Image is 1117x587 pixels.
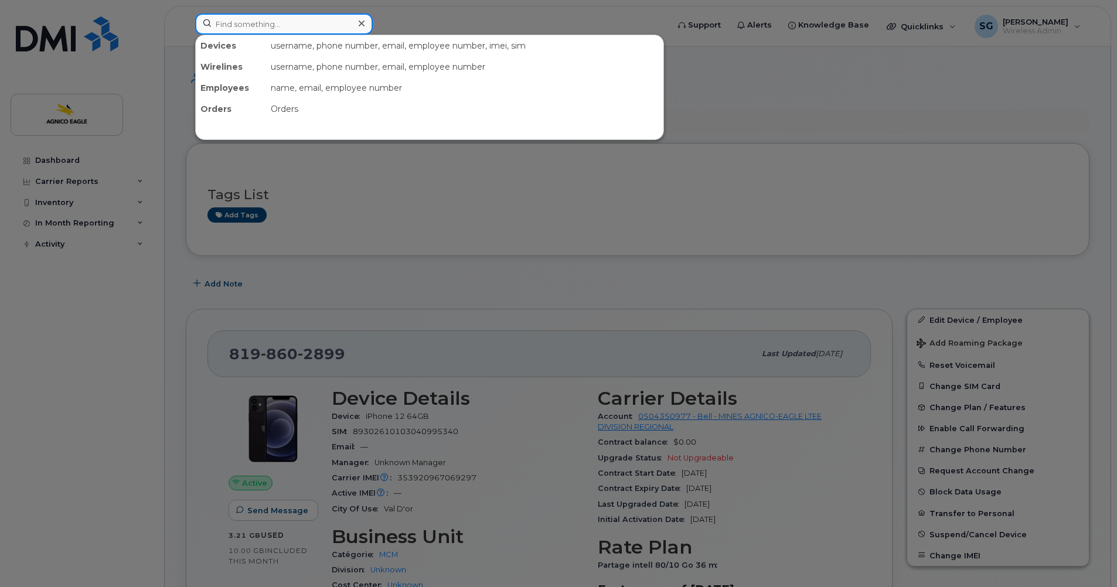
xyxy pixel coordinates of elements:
[266,98,663,120] div: Orders
[196,77,266,98] div: Employees
[266,56,663,77] div: username, phone number, email, employee number
[266,35,663,56] div: username, phone number, email, employee number, imei, sim
[196,35,266,56] div: Devices
[266,77,663,98] div: name, email, employee number
[196,56,266,77] div: Wirelines
[196,98,266,120] div: Orders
